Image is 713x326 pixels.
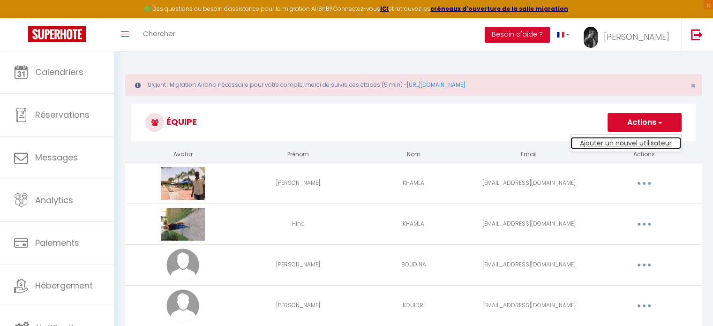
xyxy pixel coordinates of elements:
[356,146,471,163] th: Nom
[471,204,586,244] td: [EMAIL_ADDRESS][DOMAIN_NAME]
[356,285,471,326] td: KOUIDRI
[356,163,471,204] td: KHAMLA
[240,204,356,244] td: Hind
[166,289,199,322] img: avatar.png
[35,194,73,206] span: Analytics
[380,5,389,13] a: ICI
[143,29,175,38] span: Chercher
[35,66,83,78] span: Calendriers
[28,26,86,42] img: Super Booking
[471,163,586,204] td: [EMAIL_ADDRESS][DOMAIN_NAME]
[356,204,471,244] td: KHAMLA
[485,27,550,43] button: Besoin d'aide ?
[35,152,78,163] span: Messages
[584,27,598,48] img: ...
[125,146,240,163] th: Avatar
[577,18,681,51] a: ... [PERSON_NAME]
[166,249,199,281] img: avatar.png
[240,146,356,163] th: Prénom
[35,109,90,121] span: Réservations
[604,31,669,43] span: [PERSON_NAME]
[35,280,93,291] span: Hébergement
[136,18,182,51] a: Chercher
[161,167,205,200] img: 16812848680035.JPG
[690,82,696,90] button: Close
[471,285,586,326] td: [EMAIL_ADDRESS][DOMAIN_NAME]
[690,80,696,91] span: ×
[586,146,702,163] th: Actions
[430,5,568,13] a: créneaux d'ouverture de la salle migration
[356,244,471,285] td: BOUDINA
[35,237,79,249] span: Paiements
[407,81,465,89] a: [URL][DOMAIN_NAME]
[240,285,356,326] td: [PERSON_NAME]
[125,74,702,96] div: Urgent : Migration Airbnb nécessaire pour votre compte, merci de suivre ces étapes (5 min) -
[131,104,696,141] h3: Équipe
[570,137,681,149] a: Ajouter un nouvel utilisateur
[471,146,586,163] th: Email
[161,208,205,241] img: 16812847805283.JPG
[471,244,586,285] td: [EMAIL_ADDRESS][DOMAIN_NAME]
[691,29,703,40] img: logout
[240,244,356,285] td: [PERSON_NAME]
[8,4,36,32] button: Ouvrir le widget de chat LiveChat
[608,113,682,132] button: Actions
[240,163,356,204] td: [PERSON_NAME]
